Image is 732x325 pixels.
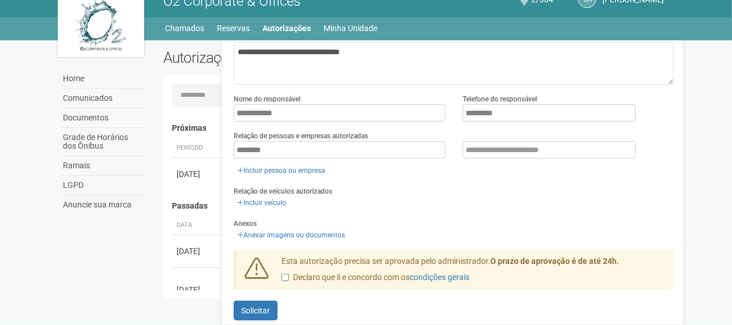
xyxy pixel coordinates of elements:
[61,176,146,195] a: LGPD
[234,196,290,209] a: Incluir veículo
[463,94,537,104] label: Telefone do responsável
[172,216,224,235] th: Data
[234,94,301,104] label: Nome do responsável
[273,256,674,289] div: Esta autorização precisa ser aprovada pelo administrador.
[172,139,224,158] th: Período
[61,156,146,176] a: Ramais
[172,202,666,210] h4: Passadas
[172,124,666,133] h4: Próximas
[281,274,289,281] input: Declaro que li e concordo com oscondições gerais
[217,20,250,36] a: Reservas
[61,128,146,156] a: Grade de Horários dos Ônibus
[490,256,619,266] strong: O prazo de aprovação é de até 24h.
[234,301,277,320] button: Solicitar
[61,69,146,89] a: Home
[163,49,410,66] h2: Autorizações
[166,20,205,36] a: Chamados
[177,284,219,296] div: [DATE]
[410,273,470,282] a: condições gerais
[234,131,368,141] label: Relação de pessoas e empresas autorizadas
[234,229,348,241] a: Anexar imagens ou documentos
[234,186,332,196] label: Relação de veículos autorizados
[234,164,329,177] a: Incluir pessoa ou empresa
[234,218,257,229] label: Anexos
[324,20,378,36] a: Minha Unidade
[177,168,219,180] div: [DATE]
[281,272,470,284] label: Declaro que li e concordo com os
[61,108,146,128] a: Documentos
[177,245,219,257] div: [DATE]
[61,89,146,108] a: Comunicados
[241,306,270,315] span: Solicitar
[263,20,311,36] a: Autorizações
[61,195,146,214] a: Anuncie sua marca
